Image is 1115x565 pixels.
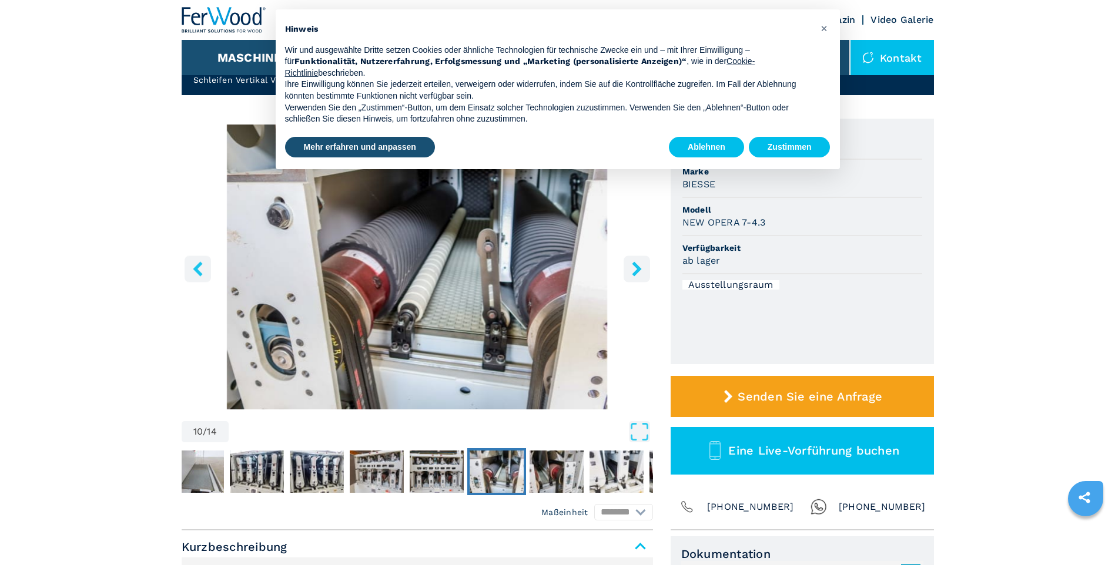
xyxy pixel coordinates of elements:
iframe: Chat [1065,512,1106,556]
span: Dokumentation [681,547,923,561]
span: Eine Live-Vorführung buchen [728,443,899,458]
span: 14 [207,427,217,436]
div: Go to Slide 10 [182,125,653,409]
span: × [821,21,828,35]
button: Mehr erfahren und anpassen [285,137,435,158]
h2: Schleifen Vertikal Von Oben [193,74,401,86]
button: Open Fullscreen [232,421,650,442]
img: Whatsapp [811,499,827,515]
button: Go to Slide 13 [647,448,706,495]
img: 0fa784183b41aff827a7377a937ffa04 [170,450,224,493]
img: b5f44d345805de26f3115527c07968cf [590,450,644,493]
img: 6bac10c7dd12738d2933638c8fa38a12 [530,450,584,493]
button: Go to Slide 9 [407,448,466,495]
button: Maschinen [217,51,291,65]
button: Go to Slide 5 [168,448,226,495]
img: 5c26172ac10a36edc0709b719e1fb9dd [410,450,464,493]
img: 2951fcef26ee5363ac09c193238f5d30 [230,450,284,493]
button: Eine Live-Vorführung buchen [671,427,934,475]
span: [PHONE_NUMBER] [707,499,794,515]
p: Wir und ausgewählte Dritte setzen Cookies oder ähnliche Technologien für technische Zwecke ein un... [285,45,812,79]
h3: ab lager [682,254,721,267]
div: Ausstellungsraum [682,280,779,290]
span: Kurzbeschreibung [182,536,653,557]
button: Go to Slide 7 [287,448,346,495]
h2: Hinweis [285,23,812,35]
div: Kontakt [851,40,934,75]
button: Go to Slide 6 [227,448,286,495]
strong: Funktionalität, Nutzererfahrung, Erfolgsmessung und „Marketing (personalisierte Anzeigen)“ [294,56,687,66]
button: Go to Slide 11 [527,448,586,495]
img: Ferwood [182,7,266,33]
img: Phone [679,499,695,515]
img: ae97bdec610a70738ffcd1a9a0f54ff2 [350,450,404,493]
span: Modell [682,204,922,216]
button: Zustimmen [749,137,831,158]
span: 10 [193,427,203,436]
button: right-button [624,255,650,282]
button: Schließen Sie diesen Hinweis [815,19,834,38]
a: Video Galerie [870,14,933,25]
img: ef3ea75648d991789f6bce375aea62d1 [649,450,704,493]
p: Ihre Einwilligung können Sie jederzeit erteilen, verweigern oder widerrufen, indem Sie auf die Ko... [285,79,812,102]
button: left-button [185,255,211,282]
em: Maßeinheit [541,506,588,518]
h3: NEW OPERA 7-4.3 [682,216,766,229]
button: Go to Slide 10 [467,448,526,495]
a: Cookie-Richtlinie [285,56,755,78]
button: Senden Sie eine Anfrage [671,376,934,417]
button: Ablehnen [669,137,744,158]
span: Senden Sie eine Anfrage [738,389,882,403]
span: Verfügbarkeit [682,242,922,254]
img: 4a8cc8d259a8c21861ce1ff9917edce5 [470,450,524,493]
img: Kontakt [862,52,874,63]
span: / [203,427,207,436]
button: Go to Slide 12 [587,448,646,495]
h3: BIESSE [682,177,716,191]
button: Go to Slide 8 [347,448,406,495]
p: Verwenden Sie den „Zustimmen“-Button, um dem Einsatz solcher Technologien zuzustimmen. Verwenden ... [285,102,812,125]
img: Schleifen Vertikal Von Oben BIESSE NEW OPERA 7-4.3 [182,125,653,409]
img: 70831c24ff84e2f273f2c074152247de [290,450,344,493]
a: sharethis [1070,483,1099,512]
span: [PHONE_NUMBER] [839,499,926,515]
